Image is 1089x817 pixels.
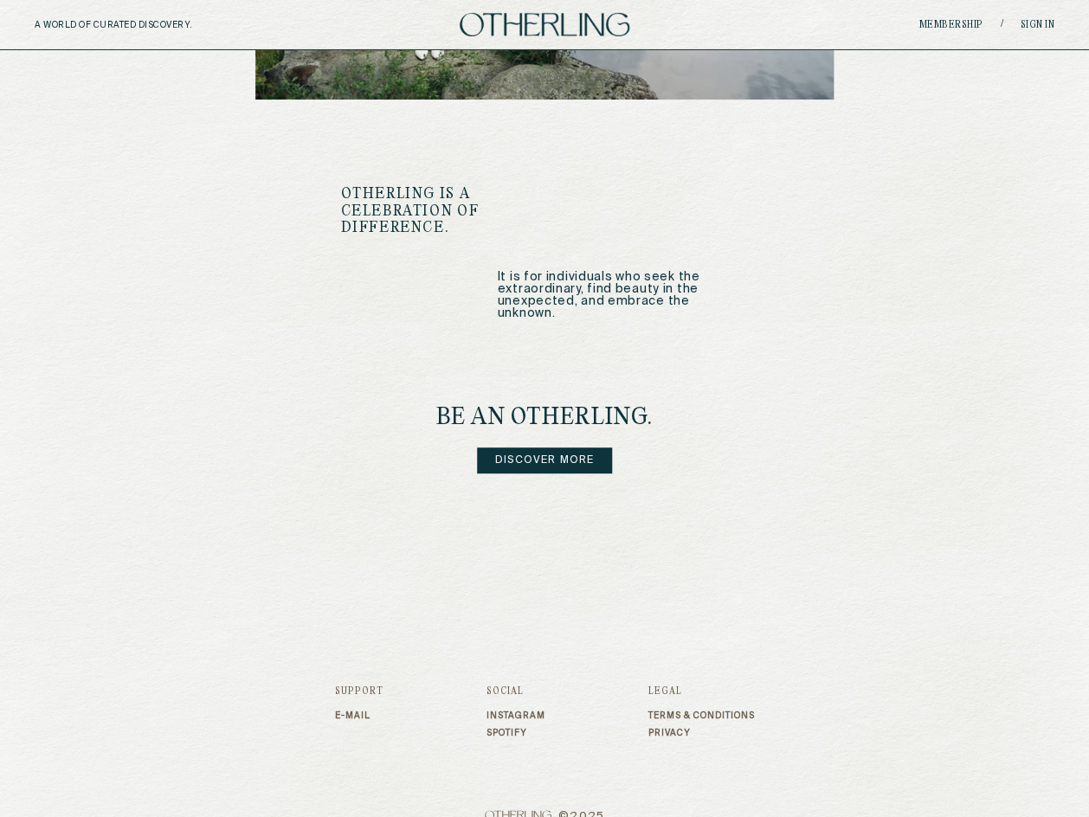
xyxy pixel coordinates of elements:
a: Instagram [487,711,545,721]
img: logo [460,13,629,36]
a: E-mail [335,711,383,721]
p: It is for individuals who seek the extraordinary, find beauty in the unexpected, and embrace the ... [498,271,749,319]
a: Spotify [487,728,545,738]
span: / [1000,18,1002,31]
h3: Social [487,686,545,697]
h5: A WORLD OF CURATED DISCOVERY. [35,20,267,30]
a: Sign in [1020,20,1054,30]
a: Privacy [648,728,755,738]
a: Discover more [477,447,613,473]
h3: Support [335,686,383,697]
a: Terms & Conditions [648,711,755,721]
a: Membership [918,20,983,30]
h3: Legal [648,686,755,697]
h1: OTHERLING IS A CELEBRATION OF DIFFERENCE. [341,186,570,236]
h4: be an Otherling. [436,406,653,430]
